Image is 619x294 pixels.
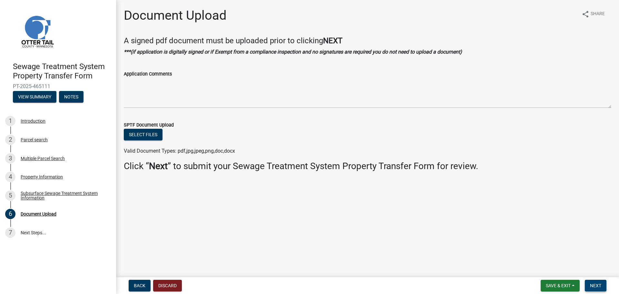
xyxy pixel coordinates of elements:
[13,95,56,100] wm-modal-confirm: Summary
[13,83,103,89] span: PT-2025-465111
[21,119,45,123] div: Introduction
[5,190,15,201] div: 5
[323,36,342,45] strong: NEXT
[5,153,15,164] div: 3
[541,280,580,291] button: Save & Exit
[124,129,162,140] button: Select files
[5,135,15,145] div: 2
[124,72,172,76] label: Application Comments
[59,95,84,100] wm-modal-confirm: Notes
[13,7,61,55] img: Otter Tail County, Minnesota
[124,8,227,23] h1: Document Upload
[21,191,106,200] div: Subsurface Sewage Treatment System Information
[5,228,15,238] div: 7
[124,148,235,154] span: Valid Document Types: pdf,jpg,jpeg,png,doc,docx
[576,8,610,20] button: shareShare
[153,280,182,291] button: Discard
[124,49,462,55] strong: ***(if application is digitally signed or if Exempt from a compliance inspection and no signature...
[590,283,601,288] span: Next
[21,137,48,142] div: Parcel search
[129,280,151,291] button: Back
[5,172,15,182] div: 4
[5,116,15,126] div: 1
[5,209,15,219] div: 6
[124,161,611,172] h3: Click “ ” to submit your Sewage Treatment System Property Transfer Form for review.
[13,91,56,103] button: View Summary
[582,10,589,18] i: share
[21,212,56,216] div: Document Upload
[546,283,571,288] span: Save & Exit
[124,36,611,46] h4: A signed pdf document must be uploaded prior to clicking
[124,123,174,127] label: SPTF Document Upload
[21,156,65,161] div: Multiple Parcel Search
[134,283,145,288] span: Back
[149,161,168,171] strong: Next
[59,91,84,103] button: Notes
[591,10,605,18] span: Share
[13,62,111,81] h4: Sewage Treatment System Property Transfer Form
[585,280,606,291] button: Next
[21,175,63,179] div: Property Information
